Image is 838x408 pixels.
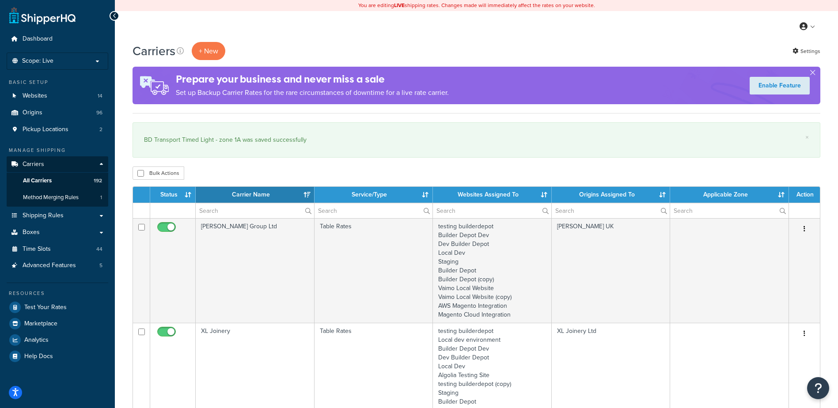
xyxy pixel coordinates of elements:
a: Enable Feature [750,77,810,94]
span: Analytics [24,336,49,344]
span: 1 [100,194,102,201]
a: Carriers [7,156,108,173]
li: Origins [7,105,108,121]
th: Origins Assigned To: activate to sort column ascending [552,187,671,203]
td: [PERSON_NAME] UK [552,218,671,323]
li: Method Merging Rules [7,189,108,206]
li: All Carriers [7,173,108,189]
a: Marketplace [7,316,108,332]
h1: Carriers [133,42,175,60]
a: Origins 96 [7,105,108,121]
a: Analytics [7,332,108,348]
input: Search [196,203,314,218]
p: Set up Backup Carrier Rates for the rare circumstances of downtime for a live rate carrier. [176,87,449,99]
span: Marketplace [24,320,57,328]
td: Table Rates [315,218,433,323]
input: Search [552,203,670,218]
input: Search [670,203,789,218]
span: Method Merging Rules [23,194,79,201]
a: Time Slots 44 [7,241,108,257]
button: + New [192,42,225,60]
span: Scope: Live [22,57,53,65]
a: All Carriers 192 [7,173,108,189]
td: testing builderdepot Builder Depot Dev Dev Builder Depot Local Dev Staging Builder Depot Builder ... [433,218,552,323]
div: Resources [7,290,108,297]
span: 192 [94,177,102,185]
li: Advanced Features [7,257,108,274]
span: Help Docs [24,353,53,360]
a: Method Merging Rules 1 [7,189,108,206]
a: × [805,134,809,141]
a: Pickup Locations 2 [7,121,108,138]
th: Websites Assigned To: activate to sort column ascending [433,187,552,203]
div: BD Transport Timed Light - zone 1A was saved successfully [144,134,809,146]
li: Carriers [7,156,108,207]
span: All Carriers [23,177,52,185]
a: ShipperHQ Home [9,7,76,24]
h4: Prepare your business and never miss a sale [176,72,449,87]
a: Websites 14 [7,88,108,104]
img: ad-rules-rateshop-fe6ec290ccb7230408bd80ed9643f0289d75e0ffd9eb532fc0e269fcd187b520.png [133,67,176,104]
li: Pickup Locations [7,121,108,138]
button: Open Resource Center [807,377,829,399]
div: Manage Shipping [7,147,108,154]
span: Dashboard [23,35,53,43]
input: Search [315,203,433,218]
a: Settings [792,45,820,57]
span: 96 [96,109,102,117]
span: Time Slots [23,246,51,253]
span: Boxes [23,229,40,236]
span: Carriers [23,161,44,168]
a: Test Your Rates [7,299,108,315]
th: Service/Type: activate to sort column ascending [315,187,433,203]
th: Applicable Zone: activate to sort column ascending [670,187,789,203]
span: 2 [99,126,102,133]
button: Bulk Actions [133,166,184,180]
span: Origins [23,109,42,117]
th: Action [789,187,820,203]
td: [PERSON_NAME] Group Ltd [196,218,315,323]
span: 14 [98,92,102,100]
a: Dashboard [7,31,108,47]
th: Carrier Name: activate to sort column ascending [196,187,315,203]
a: Boxes [7,224,108,241]
b: LIVE [394,1,405,9]
a: Advanced Features 5 [7,257,108,274]
span: Pickup Locations [23,126,68,133]
li: Websites [7,88,108,104]
th: Status: activate to sort column ascending [150,187,196,203]
a: Help Docs [7,348,108,364]
span: 44 [96,246,102,253]
span: Advanced Features [23,262,76,269]
li: Time Slots [7,241,108,257]
span: Shipping Rules [23,212,64,219]
input: Search [433,203,551,218]
div: Basic Setup [7,79,108,86]
span: Websites [23,92,47,100]
a: Shipping Rules [7,208,108,224]
span: Test Your Rates [24,304,67,311]
span: 5 [99,262,102,269]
